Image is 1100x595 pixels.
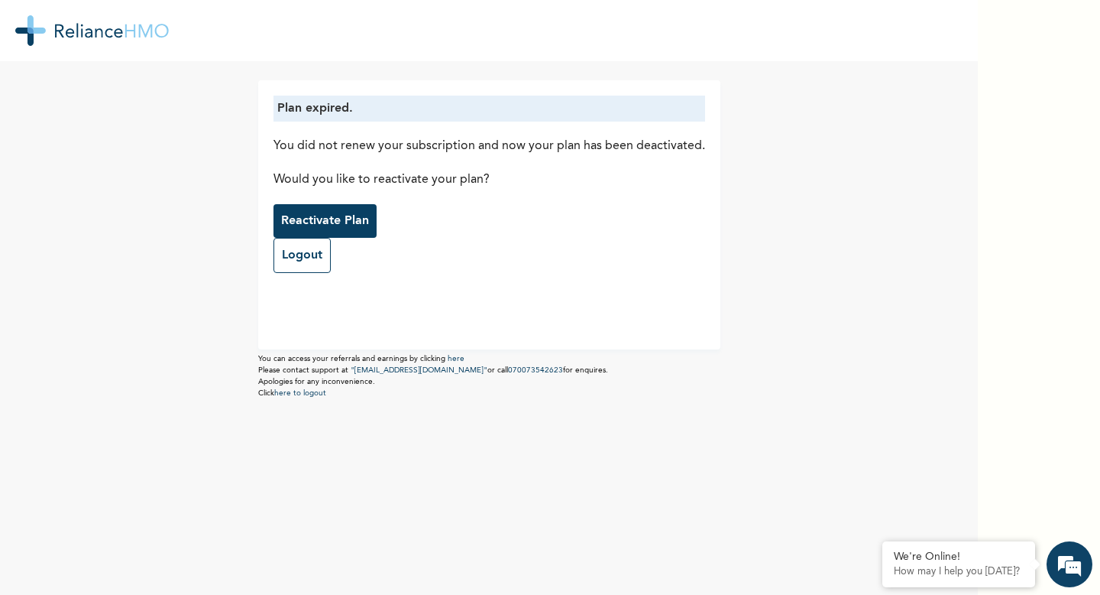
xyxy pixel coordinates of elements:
[273,137,705,155] p: You did not renew your subscription and now your plan has been deactivated.
[8,545,150,556] span: Conversation
[15,15,169,46] img: RelianceHMO
[281,212,369,230] p: Reactivate Plan
[273,204,377,238] button: Reactivate Plan
[251,8,287,44] div: Minimize live chat window
[277,99,701,118] p: Plan expired.
[79,86,257,106] div: Chat with us now
[894,566,1024,578] p: How may I help you today?
[448,355,464,363] a: here
[351,366,487,374] a: "[EMAIL_ADDRESS][DOMAIN_NAME]"
[273,238,331,273] a: Logout
[89,216,211,371] span: We're online!
[258,365,720,388] p: Please contact support at or call for enquires. Apologies for any inconvenience.
[28,76,62,115] img: d_794563401_company_1708531726252_794563401
[8,465,291,519] textarea: Type your message and hit 'Enter'
[150,519,292,566] div: FAQs
[508,366,563,374] a: 070073542623
[258,353,720,365] p: You can access your referrals and earnings by clicking
[894,551,1024,564] div: We're Online!
[274,389,326,397] a: here to logout
[258,388,720,399] p: Click
[273,171,705,189] p: Would you like to reactivate your plan?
